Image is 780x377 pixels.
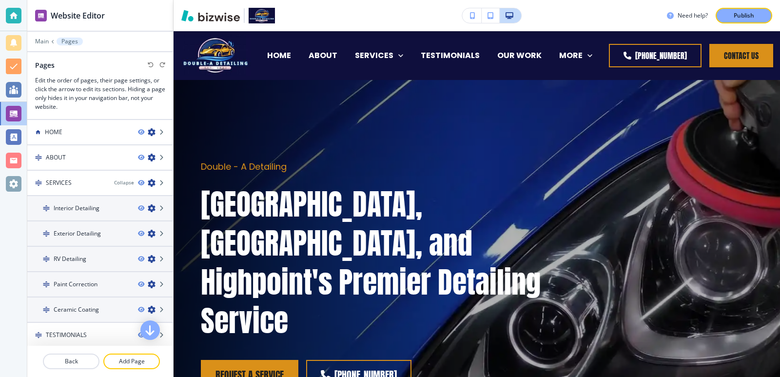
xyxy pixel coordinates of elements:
[27,196,173,221] div: DragInterior Detailing
[35,179,42,186] img: Drag
[309,50,337,61] p: ABOUT
[421,50,480,61] p: TESTIMONIALS
[27,247,173,272] div: DragRV Detailing
[43,205,50,212] img: Drag
[103,354,160,369] button: Add Page
[43,281,50,288] img: Drag
[35,76,165,111] h3: Edit the order of pages, their page settings, or click the arrow to edit its sections. Hiding a p...
[44,357,98,366] p: Back
[35,60,55,70] h2: Pages
[46,331,87,339] h4: TESTIMONIALS
[35,38,49,45] button: Main
[497,50,542,61] p: OUR WORK
[27,145,173,171] div: DragABOUT
[35,154,42,161] img: Drag
[609,44,702,67] a: [PHONE_NUMBER]
[54,280,97,289] h4: Paint Correction
[267,50,291,61] p: HOME
[51,10,105,21] h2: Website Editor
[104,357,159,366] p: Add Page
[61,38,78,45] p: Pages
[43,256,50,262] img: Drag
[27,272,173,298] div: DragPaint Correction
[54,255,86,263] h4: RV Detailing
[678,11,708,20] h3: Need help?
[27,221,173,247] div: DragExterior Detailing
[27,171,173,323] div: DragSERVICESCollapseDragInterior DetailingDragExterior DetailingDragRV DetailingDragPaint Correct...
[180,35,251,76] img: Double-A Detailing
[43,230,50,237] img: Drag
[27,323,173,348] div: DragTESTIMONIALS
[43,354,99,369] button: Back
[54,229,101,238] h4: Exterior Detailing
[181,10,240,21] img: Bizwise Logo
[57,38,83,45] button: Pages
[35,332,42,338] img: Drag
[716,8,772,23] button: Publish
[27,120,173,145] div: HOME
[559,50,583,61] p: MORE
[46,179,72,187] h4: SERVICES
[54,204,99,213] h4: Interior Detailing
[709,44,773,67] button: Contact Us
[35,10,47,21] img: editor icon
[201,160,287,173] span: Double - A Detailing
[27,298,173,323] div: DragCeramic Coating
[249,8,275,23] img: Your Logo
[114,179,134,186] button: Collapse
[201,185,609,340] p: [GEOGRAPHIC_DATA], [GEOGRAPHIC_DATA], and Highpoint's Premier Detailing Service
[45,128,62,137] h4: HOME
[734,11,754,20] p: Publish
[54,305,99,314] h4: Ceramic Coating
[46,153,66,162] h4: ABOUT
[355,50,393,61] p: SERVICES
[43,306,50,313] img: Drag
